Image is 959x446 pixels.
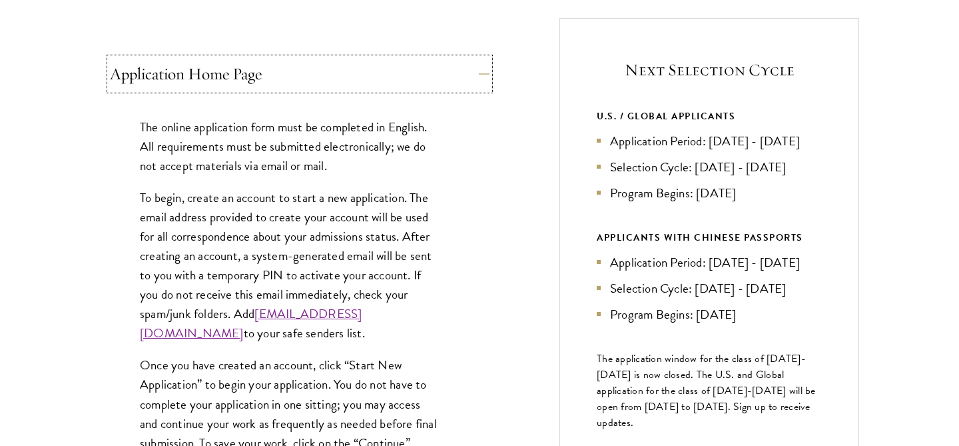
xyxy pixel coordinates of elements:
[597,279,822,298] li: Selection Cycle: [DATE] - [DATE]
[140,188,440,343] p: To begin, create an account to start a new application. The email address provided to create your...
[110,58,489,90] button: Application Home Page
[597,253,822,272] li: Application Period: [DATE] - [DATE]
[597,229,822,246] div: APPLICANTS WITH CHINESE PASSPORTS
[597,305,822,324] li: Program Begins: [DATE]
[597,183,822,203] li: Program Begins: [DATE]
[597,59,822,81] h5: Next Selection Cycle
[597,131,822,151] li: Application Period: [DATE] - [DATE]
[140,304,362,343] a: [EMAIL_ADDRESS][DOMAIN_NAME]
[140,117,440,175] p: The online application form must be completed in English. All requirements must be submitted elec...
[597,157,822,177] li: Selection Cycle: [DATE] - [DATE]
[597,108,822,125] div: U.S. / GLOBAL APPLICANTS
[597,351,816,431] span: The application window for the class of [DATE]-[DATE] is now closed. The U.S. and Global applicat...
